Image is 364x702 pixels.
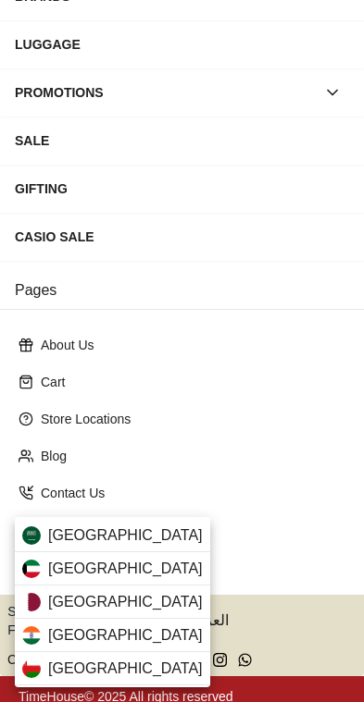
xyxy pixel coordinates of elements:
[48,558,203,580] span: [GEOGRAPHIC_DATA]
[22,526,41,545] img: Saudi Arabia
[48,591,203,613] span: [GEOGRAPHIC_DATA]
[48,658,203,680] span: [GEOGRAPHIC_DATA]
[22,593,41,611] img: Qatar
[48,524,203,547] span: [GEOGRAPHIC_DATA]
[22,659,41,678] img: Oman
[22,560,41,578] img: Kuwait
[22,626,41,645] img: India
[48,624,203,647] span: [GEOGRAPHIC_DATA]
